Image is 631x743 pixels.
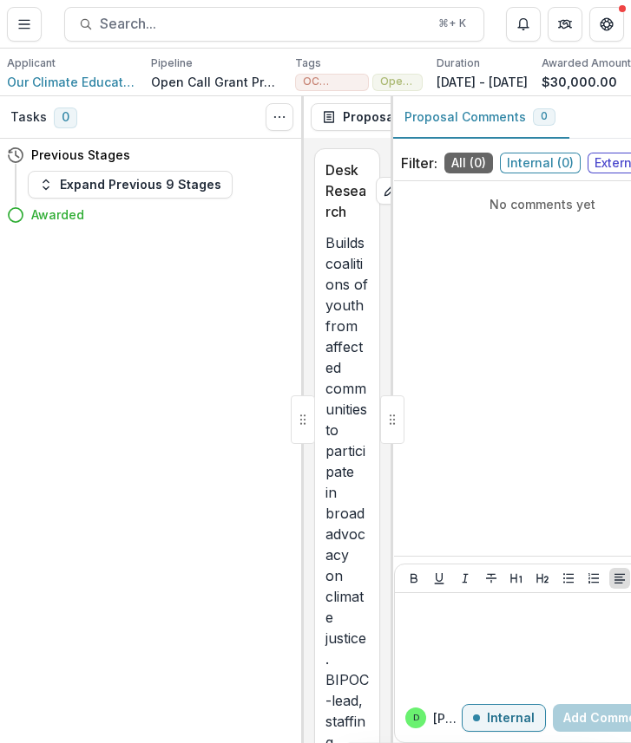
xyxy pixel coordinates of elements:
[455,568,476,589] button: Italicize
[435,14,470,33] div: ⌘ + K
[462,704,546,732] button: Internal
[391,96,569,139] button: Proposal Comments
[64,7,484,42] button: Search...
[7,7,42,42] button: Toggle Menu
[303,75,361,88] span: OC Environment
[100,16,428,32] span: Search...
[541,110,548,122] span: 0
[404,568,424,589] button: Bold
[376,177,404,205] button: edit
[542,55,631,71] p: Awarded Amount
[31,205,84,224] h4: Awarded
[325,160,369,222] p: Desk Research
[266,103,293,131] button: Toggle View Cancelled Tasks
[401,153,437,173] p: Filter:
[295,55,321,71] p: Tags
[444,153,493,173] span: All ( 0 )
[380,75,415,88] span: Open Call
[429,568,450,589] button: Underline
[10,109,47,126] h3: Tasks
[311,103,430,131] button: Proposal
[532,568,553,589] button: Heading 2
[7,55,56,71] p: Applicant
[548,7,582,42] button: Partners
[589,7,624,42] button: Get Help
[506,7,541,42] button: Notifications
[437,73,528,91] p: [DATE] - [DATE]
[542,73,617,91] p: $30,000.00
[506,568,527,589] button: Heading 1
[583,568,604,589] button: Ordered List
[151,55,193,71] p: Pipeline
[433,709,462,727] p: [PERSON_NAME]
[609,568,630,589] button: Align Left
[28,171,233,199] button: Expand Previous 9 Stages
[500,153,581,173] span: Internal ( 0 )
[151,73,281,91] p: Open Call Grant Process
[558,568,579,589] button: Bullet List
[437,55,480,71] p: Duration
[481,568,502,589] button: Strike
[487,711,535,726] p: Internal
[413,714,419,722] div: Divyansh
[7,73,137,91] a: Our Climate Education Fund
[31,146,130,164] h4: Previous Stages
[54,108,77,128] span: 0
